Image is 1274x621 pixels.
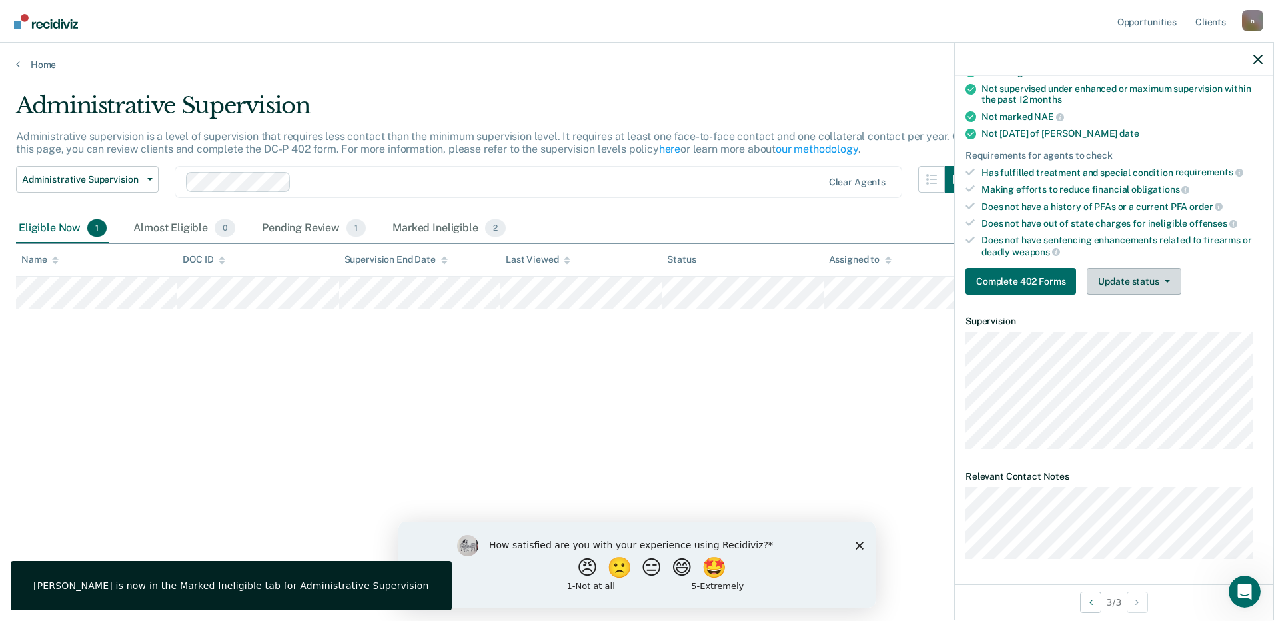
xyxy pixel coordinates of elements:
div: n [1242,10,1263,31]
div: DOC ID [183,254,225,265]
div: Almost Eligible [131,214,238,243]
iframe: Survey by Kim from Recidiviz [398,522,876,608]
span: months [1029,94,1061,105]
div: Clear agents [829,177,886,188]
div: Administrative Supervision [16,92,971,130]
button: Next Opportunity [1127,592,1148,613]
iframe: Intercom live chat [1229,576,1261,608]
button: Update status [1087,268,1181,295]
span: offender [1085,67,1133,77]
span: obligations [1131,184,1189,195]
a: Home [16,59,1258,71]
span: requirements [1175,167,1243,177]
div: Does not have a history of PFAs or a current PFA order [981,201,1263,213]
span: 0 [215,219,235,237]
span: weapons [1012,247,1060,257]
dt: Relevant Contact Notes [965,471,1263,482]
a: our methodology [776,143,858,155]
div: Last Viewed [506,254,570,265]
div: Marked Ineligible [390,214,508,243]
div: Pending Review [259,214,368,243]
div: 3 / 3 [955,584,1273,620]
div: Status [667,254,696,265]
div: Not supervised under enhanced or maximum supervision within the past 12 [981,83,1263,106]
div: [PERSON_NAME] is now in the Marked Ineligible tab for Administrative Supervision [33,580,429,592]
span: 1 [346,219,366,237]
div: Not marked [981,111,1263,123]
div: Does not have sentencing enhancements related to firearms or deadly [981,235,1263,257]
span: NAE [1034,111,1063,122]
img: Recidiviz [14,14,78,29]
a: here [659,143,680,155]
div: Eligible Now [16,214,109,243]
div: Name [21,254,59,265]
div: Supervision End Date [344,254,448,265]
button: Previous Opportunity [1080,592,1101,613]
span: offenses [1189,218,1237,229]
dt: Supervision [965,316,1263,327]
button: Complete 402 Forms [965,268,1076,295]
span: Administrative Supervision [22,174,142,185]
span: date [1119,128,1139,139]
div: Requirements for agents to check [965,150,1263,161]
button: Profile dropdown button [1242,10,1263,31]
a: Navigate to form link [965,268,1081,295]
div: Not [DATE] of [PERSON_NAME] [981,128,1263,139]
span: 2 [485,219,506,237]
div: Making efforts to reduce financial [981,183,1263,195]
span: 1 [87,219,107,237]
div: Has fulfilled treatment and special condition [981,167,1263,179]
div: Assigned to [829,254,892,265]
p: Administrative supervision is a level of supervision that requires less contact than the minimum ... [16,130,966,155]
div: Does not have out of state charges for ineligible [981,217,1263,229]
